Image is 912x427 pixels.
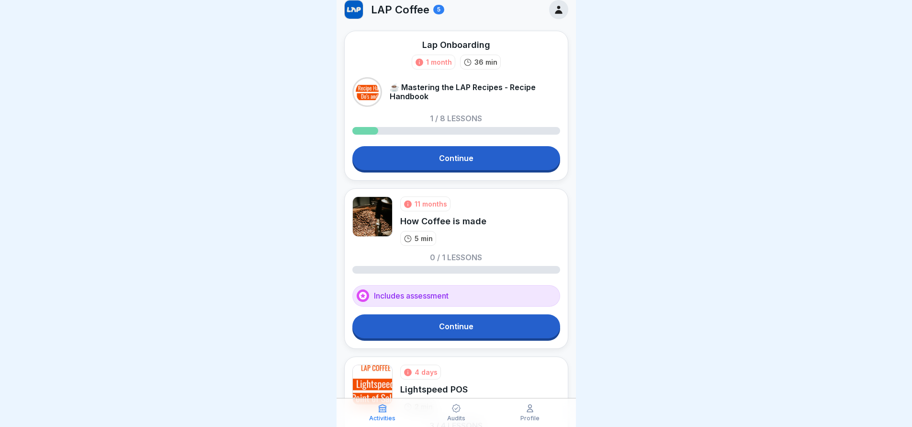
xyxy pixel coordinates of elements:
div: Lap Onboarding [422,39,490,51]
p: 5 min [415,233,433,243]
p: LAP Coffee [371,3,429,16]
a: Continue [352,146,560,170]
div: 1 month [426,57,452,67]
div: How Coffee is made [400,215,486,227]
p: 36 min [474,57,497,67]
p: Audits [447,415,465,422]
p: 1 / 8 lessons [430,115,482,122]
img: w1n62d9c1m8dr293gbm2xwec.png [345,0,363,19]
p: Activities [369,415,395,422]
p: ☕ Mastering the LAP Recipes - Recipe Handbook [390,83,560,101]
div: 11 months [415,199,447,209]
img: qrsn5oqfx1mz17aa8megk5xl.png [352,196,393,237]
div: Includes assessment [352,285,560,307]
div: 4 days [415,367,438,377]
p: 0 / 1 lessons [430,254,482,261]
div: Lightspeed POS [400,383,468,395]
p: Profile [520,415,540,422]
img: j1d2w35kw1z0c1my45yjpq83.png [352,365,393,405]
a: Continue [352,314,560,338]
div: 5 [433,5,444,14]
